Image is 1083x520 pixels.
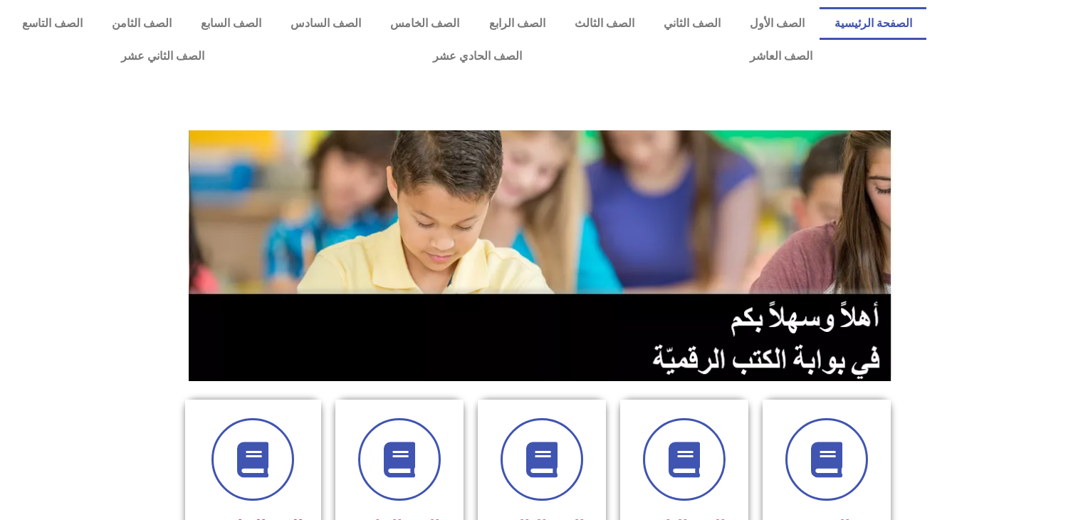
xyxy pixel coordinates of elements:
a: الصف الثاني عشر [7,40,318,73]
a: الصف السابع [186,7,276,40]
a: الصف التاسع [7,7,97,40]
a: الصف العاشر [636,40,926,73]
a: الصف الخامس [376,7,474,40]
a: الصف الثامن [97,7,186,40]
a: الصف الأول [736,7,820,40]
a: الصف السادس [276,7,376,40]
a: الصف الرابع [474,7,560,40]
a: الصف الثاني [649,7,735,40]
a: الصف الثالث [560,7,649,40]
a: الصف الحادي عشر [318,40,635,73]
a: الصفحة الرئيسية [820,7,926,40]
